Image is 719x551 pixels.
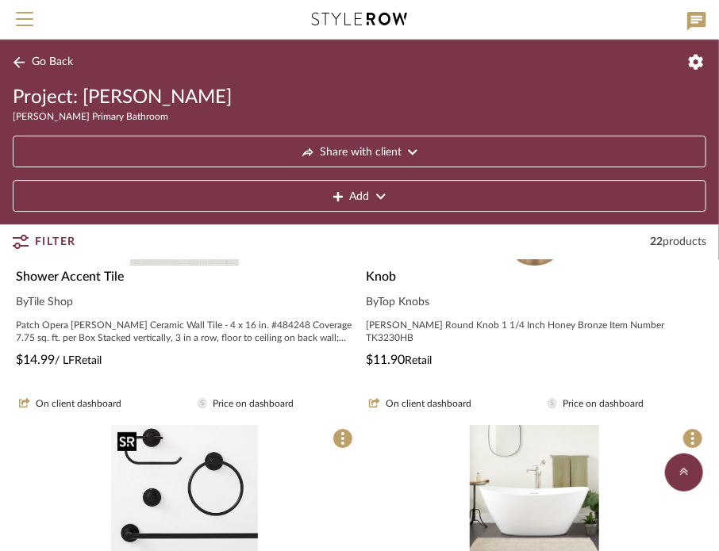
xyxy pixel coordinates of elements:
[16,354,55,366] span: $14.99
[13,136,706,167] button: Share with client
[663,236,706,247] span: products
[366,319,703,344] div: [PERSON_NAME] Round Knob 1 1/4 Inch Honey Bronze Item Number TK3230HB
[28,297,73,308] span: Tile Shop
[35,228,76,256] span: Filter
[16,297,28,308] span: By
[13,110,706,123] div: [PERSON_NAME] Primary Bathroom
[213,397,294,411] span: Price on dashboard
[16,270,124,283] span: Shower Accent Tile
[13,52,79,72] button: Go Back
[366,270,396,283] span: Knob
[366,354,405,366] span: $11.90
[405,355,432,366] span: Retail
[55,355,75,366] span: / LF
[350,181,370,212] span: Add
[650,234,706,250] div: 22
[32,55,73,69] span: Go Back
[320,136,402,168] span: Share with client
[37,397,122,411] span: On client dashboard
[75,355,102,366] span: Retail
[13,228,76,256] button: Filter
[13,85,232,110] span: Project: [PERSON_NAME]
[378,297,429,308] span: Top Knobs
[386,397,472,411] span: On client dashboard
[16,319,353,344] div: Patch Opera [PERSON_NAME] Ceramic Wall Tile - 4 x 16 in. #484248 Coverage 7.75 sq. ft. per Box St...
[563,397,644,411] span: Price on dashboard
[13,180,706,212] button: Add
[366,297,378,308] span: By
